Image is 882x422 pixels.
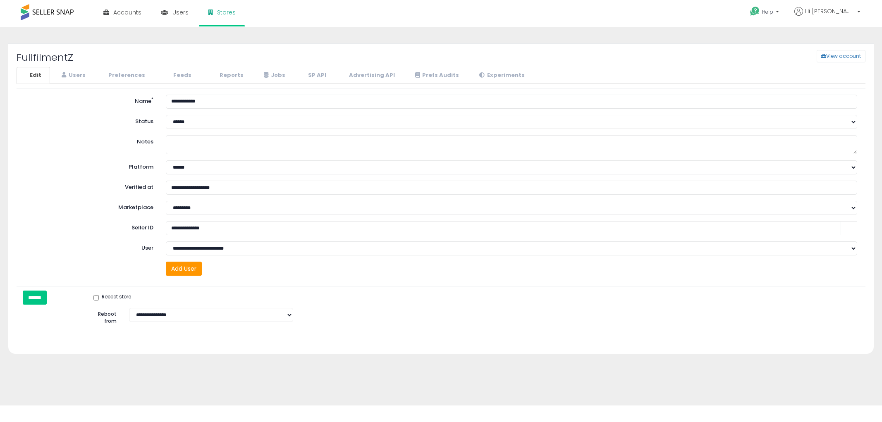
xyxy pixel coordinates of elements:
label: Notes [19,135,160,146]
label: Name [19,95,160,105]
label: Platform [19,160,160,171]
a: Feeds [155,67,200,84]
a: Jobs [253,67,294,84]
input: Reboot store [93,295,99,300]
label: Marketplace [19,201,160,212]
a: Prefs Audits [404,67,468,84]
h2: FullfilmentZ [10,52,369,63]
button: View account [817,50,865,62]
a: Hi [PERSON_NAME] [794,7,860,26]
a: Preferences [95,67,154,84]
span: Accounts [113,8,141,17]
a: Users [51,67,94,84]
button: Add User [166,262,202,276]
a: Advertising API [336,67,404,84]
label: Status [19,115,160,126]
label: Reboot from [87,308,123,324]
i: Get Help [750,6,760,17]
a: Experiments [468,67,533,84]
span: Users [172,8,189,17]
label: Reboot store [93,293,131,302]
a: View account [810,50,823,62]
span: Help [762,8,773,15]
a: SP API [295,67,335,84]
span: Stores [217,8,236,17]
label: Seller ID [19,221,160,232]
span: Hi [PERSON_NAME] [805,7,855,15]
a: Reports [201,67,252,84]
a: Edit [17,67,50,84]
label: User [19,241,160,252]
label: Verified at [19,181,160,191]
